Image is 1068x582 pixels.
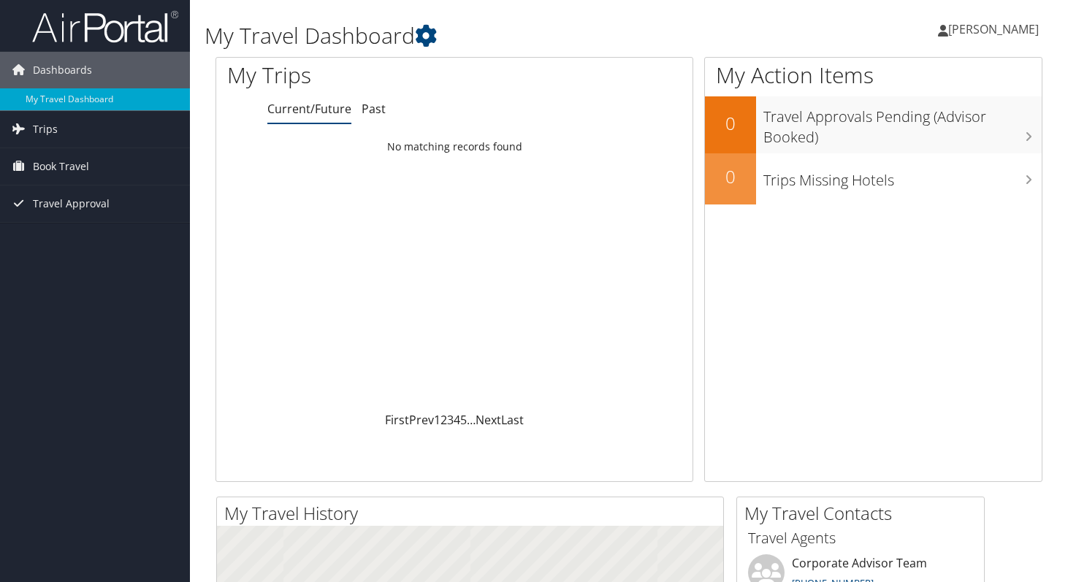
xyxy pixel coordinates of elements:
[33,111,58,148] span: Trips
[948,21,1039,37] span: [PERSON_NAME]
[705,111,756,136] h2: 0
[267,101,351,117] a: Current/Future
[385,412,409,428] a: First
[501,412,524,428] a: Last
[938,7,1053,51] a: [PERSON_NAME]
[705,164,756,189] h2: 0
[216,134,693,160] td: No matching records found
[476,412,501,428] a: Next
[748,528,973,548] h3: Travel Agents
[227,60,483,91] h1: My Trips
[763,99,1042,148] h3: Travel Approvals Pending (Advisor Booked)
[440,412,447,428] a: 2
[205,20,771,51] h1: My Travel Dashboard
[763,163,1042,191] h3: Trips Missing Hotels
[705,153,1042,204] a: 0Trips Missing Hotels
[467,412,476,428] span: …
[434,412,440,428] a: 1
[33,52,92,88] span: Dashboards
[32,9,178,44] img: airportal-logo.png
[362,101,386,117] a: Past
[744,501,984,526] h2: My Travel Contacts
[33,148,89,185] span: Book Travel
[224,501,723,526] h2: My Travel History
[409,412,434,428] a: Prev
[460,412,467,428] a: 5
[454,412,460,428] a: 4
[447,412,454,428] a: 3
[705,96,1042,153] a: 0Travel Approvals Pending (Advisor Booked)
[705,60,1042,91] h1: My Action Items
[33,185,110,222] span: Travel Approval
